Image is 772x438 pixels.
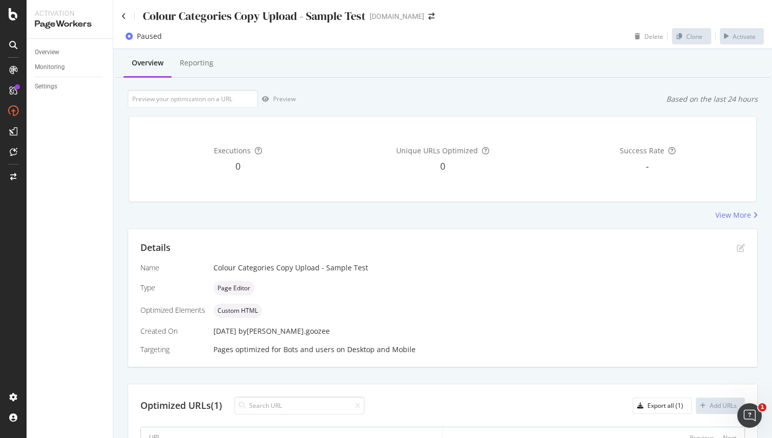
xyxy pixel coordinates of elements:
[234,397,365,414] input: Search URL
[686,32,703,41] div: Clone
[214,146,251,155] span: Executions
[644,32,663,41] div: Delete
[620,146,664,155] span: Success Rate
[140,241,171,255] div: Details
[720,28,764,44] button: Activate
[737,244,745,252] div: pen-to-square
[122,13,126,20] a: Click to go back
[140,326,205,336] div: Created On
[631,28,663,44] button: Delete
[347,344,416,355] div: Desktop and Mobile
[283,344,334,355] div: Bots and users
[218,308,258,314] span: Custom HTML
[143,8,366,24] div: Colour Categories Copy Upload - Sample Test
[213,344,745,355] div: Pages optimized for on
[370,11,424,21] div: [DOMAIN_NAME]
[235,160,240,172] span: 0
[35,47,59,58] div: Overview
[715,210,758,220] a: View More
[758,403,766,411] span: 1
[440,160,445,172] span: 0
[238,326,330,336] div: by [PERSON_NAME].goozee
[396,146,478,155] span: Unique URLs Optimized
[140,305,205,315] div: Optimized Elements
[140,263,205,273] div: Name
[633,398,692,414] button: Export all (1)
[140,399,222,412] div: Optimized URLs (1)
[35,47,106,58] a: Overview
[647,401,683,410] div: Export all (1)
[213,326,745,336] div: [DATE]
[715,210,751,220] div: View More
[213,263,745,273] div: Colour Categories Copy Upload - Sample Test
[672,28,711,44] button: Clone
[213,281,254,295] div: neutral label
[35,81,57,92] div: Settings
[696,398,745,414] button: Add URLs
[646,160,649,172] span: -
[213,304,262,318] div: neutral label
[273,95,296,103] div: Preview
[35,62,65,73] div: Monitoring
[737,403,762,428] iframe: Intercom live chat
[132,58,163,68] div: Overview
[137,31,162,41] div: Paused
[140,344,205,355] div: Targeting
[140,283,205,293] div: Type
[710,401,737,410] div: Add URLs
[128,90,258,108] input: Preview your optimization on a URL
[35,81,106,92] a: Settings
[666,94,758,104] div: Based on the last 24 hours
[428,13,435,20] div: arrow-right-arrow-left
[218,285,250,291] span: Page Editor
[180,58,213,68] div: Reporting
[258,91,296,107] button: Preview
[733,32,756,41] div: Activate
[35,8,105,18] div: Activation
[35,18,105,30] div: PageWorkers
[35,62,106,73] a: Monitoring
